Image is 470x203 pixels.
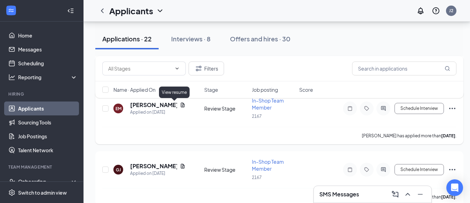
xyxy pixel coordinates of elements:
[18,143,78,157] a: Talent Network
[448,165,456,174] svg: Ellipses
[432,7,440,15] svg: QuestionInfo
[174,66,180,71] svg: ChevronDown
[130,170,185,177] div: Applied on [DATE]
[390,189,401,200] button: ComposeMessage
[18,101,78,115] a: Applicants
[252,114,262,119] span: 2167
[18,115,78,129] a: Sourcing Tools
[156,7,164,15] svg: ChevronDown
[18,42,78,56] a: Messages
[319,190,359,198] h3: SMS Messages
[230,34,290,43] div: Offers and hires · 30
[108,65,172,72] input: All Stages
[252,175,262,180] span: 2167
[116,167,121,173] div: GJ
[67,7,74,14] svg: Collapse
[18,189,67,196] div: Switch to admin view
[204,166,248,173] div: Review Stage
[363,106,371,111] svg: Tag
[113,86,156,93] span: Name · Applied On
[446,179,463,196] div: Open Intercom Messenger
[404,190,412,198] svg: ChevronUp
[130,109,185,116] div: Applied on [DATE]
[180,163,185,169] svg: Document
[180,102,185,108] svg: Document
[8,164,76,170] div: Team Management
[189,62,224,75] button: Filter Filters
[204,86,218,93] span: Stage
[441,194,455,200] b: [DATE]
[395,103,444,114] button: Schedule Interview
[379,106,388,111] svg: ActiveChat
[171,34,210,43] div: Interviews · 8
[415,189,426,200] button: Minimize
[448,104,456,113] svg: Ellipses
[18,74,78,81] div: Reporting
[346,167,354,172] svg: Note
[130,101,177,109] h5: [PERSON_NAME]
[18,29,78,42] a: Home
[346,106,354,111] svg: Note
[8,91,76,97] div: Hiring
[402,189,413,200] button: ChevronUp
[416,190,424,198] svg: Minimize
[379,167,388,172] svg: ActiveChat
[18,56,78,70] a: Scheduling
[363,167,371,172] svg: Tag
[115,106,121,112] div: EM
[252,86,278,93] span: Job posting
[130,162,177,170] h5: [PERSON_NAME]
[299,86,313,93] span: Score
[395,164,444,175] button: Schedule Interview
[8,178,15,185] svg: UserCheck
[159,87,190,98] div: View resume
[445,66,450,71] svg: MagnifyingGlass
[18,129,78,143] a: Job Postings
[98,7,106,15] svg: ChevronLeft
[109,5,153,17] h1: Applicants
[441,133,455,138] b: [DATE]
[8,74,15,81] svg: Analysis
[362,133,456,139] p: [PERSON_NAME] has applied more than .
[102,34,152,43] div: Applications · 22
[18,178,72,185] div: Onboarding
[8,7,15,14] svg: WorkstreamLogo
[391,190,399,198] svg: ComposeMessage
[252,159,284,172] span: In-Shop Team Member
[449,8,453,14] div: J2
[204,105,248,112] div: Review Stage
[194,64,203,73] svg: Filter
[416,7,425,15] svg: Notifications
[352,62,456,75] input: Search in applications
[8,189,15,196] svg: Settings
